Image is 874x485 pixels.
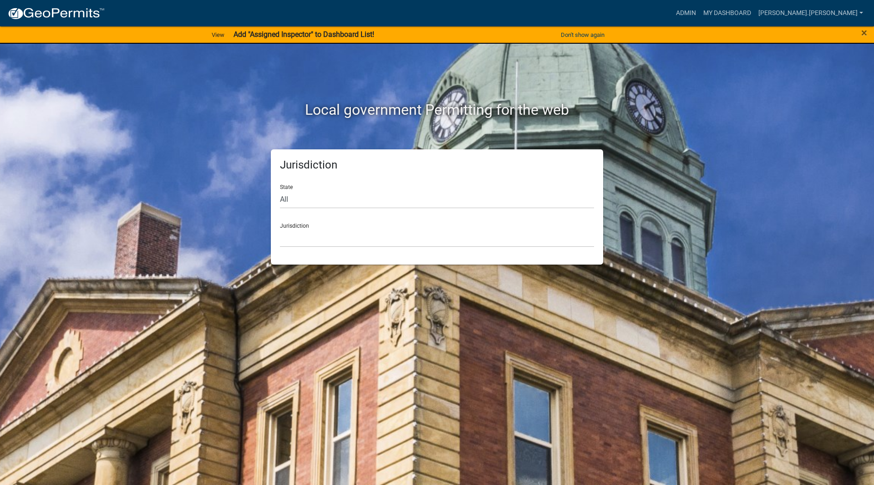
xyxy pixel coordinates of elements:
[672,5,700,22] a: Admin
[861,27,867,38] button: Close
[700,5,755,22] a: My Dashboard
[755,5,867,22] a: [PERSON_NAME].[PERSON_NAME]
[280,158,594,172] h5: Jurisdiction
[557,27,608,42] button: Don't show again
[184,101,690,118] h2: Local government Permitting for the web
[208,27,228,42] a: View
[861,26,867,39] span: ×
[234,30,374,39] strong: Add "Assigned Inspector" to Dashboard List!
